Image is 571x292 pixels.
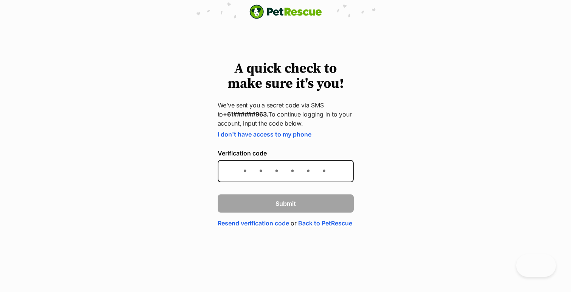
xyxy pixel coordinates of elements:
img: logo-e224e6f780fb5917bec1dbf3a21bbac754714ae5b6737aabdf751b685950b380.svg [249,5,322,19]
button: Submit [218,194,354,213]
h1: A quick check to make sure it's you! [218,61,354,92]
a: I don't have access to my phone [218,130,311,138]
a: Resend verification code [218,219,289,228]
span: or [291,219,297,228]
a: Back to PetRescue [298,219,352,228]
p: We’ve sent you a secret code via SMS to To continue logging in to your account, input the code be... [218,101,354,128]
label: Verification code [218,150,354,157]
strong: +61######963. [223,110,268,118]
input: Enter the 6-digit verification code sent to your device [218,160,354,182]
a: PetRescue [249,5,322,19]
span: Submit [275,199,296,208]
iframe: Help Scout Beacon - Open [516,254,556,277]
